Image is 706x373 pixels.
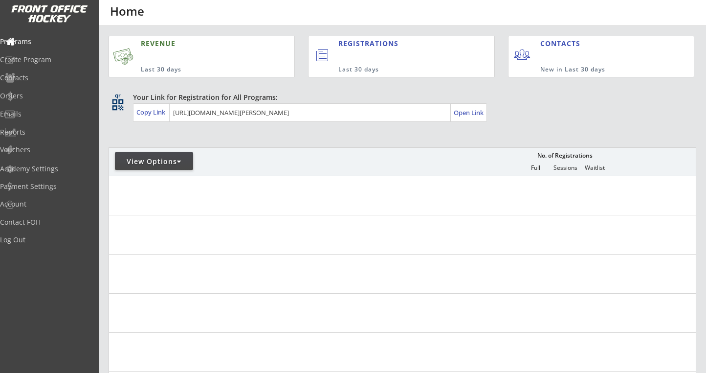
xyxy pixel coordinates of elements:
div: Sessions [551,164,580,171]
div: View Options [115,157,193,166]
div: CONTACTS [540,39,585,48]
div: Copy Link [136,108,167,117]
div: Your Link for Registration for All Programs: [133,93,666,102]
div: REGISTRATIONS [338,39,451,48]
div: Last 30 days [338,66,454,74]
div: New in Last 30 days [540,66,649,74]
div: Last 30 days [141,66,249,74]
div: Full [521,164,550,171]
div: Waitlist [580,164,609,171]
div: qr [111,93,123,99]
div: Open Link [454,109,485,117]
div: REVENUE [141,39,249,48]
a: Open Link [454,106,485,119]
div: No. of Registrations [534,152,595,159]
button: qr_code [110,97,125,112]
